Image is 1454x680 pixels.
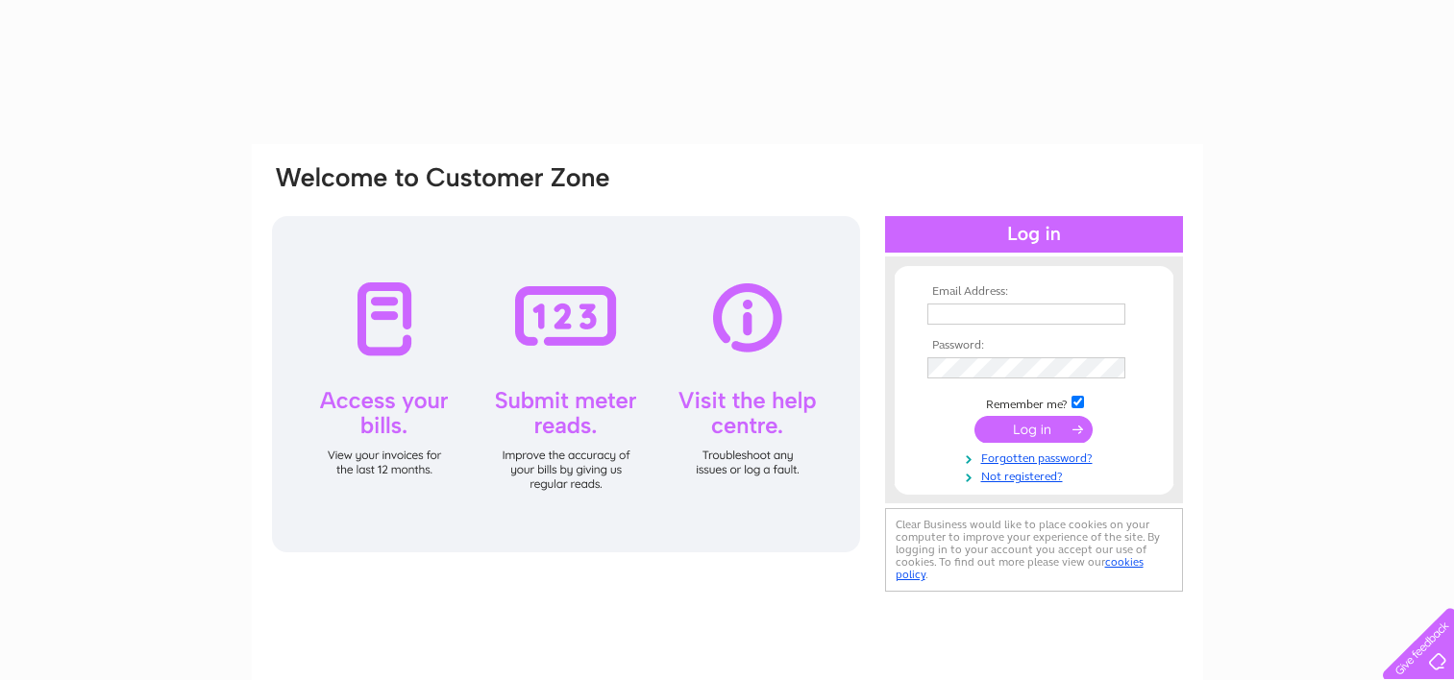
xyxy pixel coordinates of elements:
[923,285,1146,299] th: Email Address:
[923,339,1146,352] th: Password:
[974,416,1093,443] input: Submit
[927,448,1146,466] a: Forgotten password?
[885,508,1183,592] div: Clear Business would like to place cookies on your computer to improve your experience of the sit...
[923,393,1146,412] td: Remember me?
[927,466,1146,484] a: Not registered?
[896,555,1144,581] a: cookies policy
